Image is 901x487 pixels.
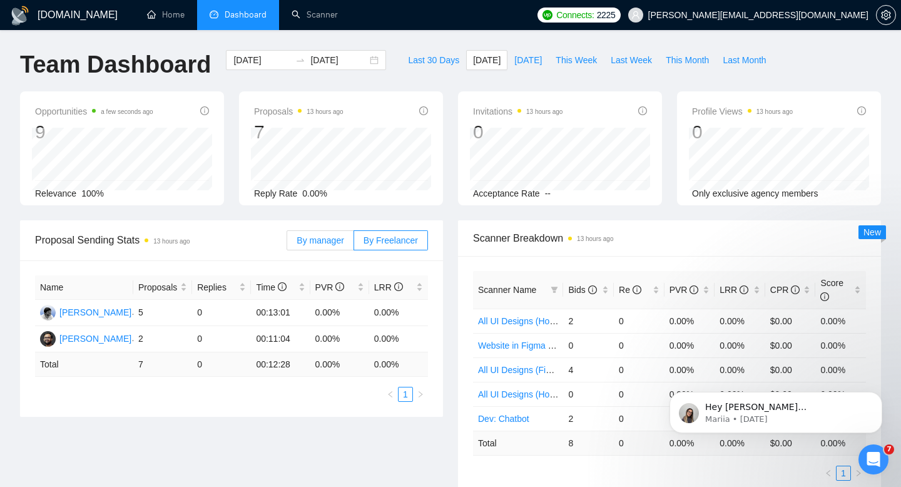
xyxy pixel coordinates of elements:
span: info-circle [200,106,209,115]
span: This Week [556,53,597,67]
a: homeHome [147,9,185,20]
span: Last 30 Days [408,53,459,67]
span: Connects: [556,8,594,22]
span: right [855,469,862,477]
span: info-circle [278,282,287,291]
td: 2 [563,406,614,431]
span: LRR [720,285,748,295]
button: left [383,387,398,402]
span: By Freelancer [364,235,418,245]
span: Only exclusive agency members [692,188,818,198]
time: 13 hours ago [577,235,613,242]
div: [PERSON_NAME] [59,332,131,346]
span: setting [877,10,895,20]
td: 0 [192,300,251,326]
td: 0.00 % [310,352,369,377]
span: Re [619,285,641,295]
span: info-circle [335,282,344,291]
th: Proposals [133,275,192,300]
a: setting [876,10,896,20]
li: Next Page [413,387,428,402]
span: Last Week [611,53,652,67]
div: 7 [254,120,344,144]
td: 0.00% [664,357,715,382]
td: 0 [614,309,664,333]
span: Scanner Name [478,285,536,295]
td: 5 [133,300,192,326]
td: 0.00% [715,333,765,357]
span: Time [256,282,286,292]
span: swap-right [295,55,305,65]
span: info-circle [791,285,800,294]
span: -- [545,188,551,198]
iframe: Intercom live chat [858,444,888,474]
span: Profile Views [692,104,793,119]
span: info-circle [690,285,698,294]
span: Proposals [138,280,178,294]
td: 0.00% [369,300,428,326]
td: 0 [563,382,614,406]
span: filter [548,280,561,299]
span: info-circle [419,106,428,115]
button: [DATE] [466,50,507,70]
span: info-circle [638,106,647,115]
button: Last Week [604,50,659,70]
span: left [825,469,832,477]
a: 1 [837,466,850,480]
time: 13 hours ago [153,238,190,245]
a: AG[PERSON_NAME] [40,333,131,343]
td: 0 [614,431,664,455]
span: user [631,11,640,19]
li: 1 [836,466,851,481]
td: 00:11:04 [251,326,310,352]
span: Score [820,278,843,302]
span: info-circle [740,285,748,294]
img: logo [10,6,30,26]
span: Relevance [35,188,76,198]
li: Previous Page [383,387,398,402]
span: 100% [81,188,104,198]
td: 2 [563,309,614,333]
button: This Week [549,50,604,70]
span: PVR [669,285,699,295]
span: Bids [568,285,596,295]
div: [PERSON_NAME] [59,305,131,319]
td: 4 [563,357,614,382]
time: a few seconds ago [101,108,153,115]
span: PVR [315,282,345,292]
span: This Month [666,53,709,67]
span: dashboard [210,10,218,19]
span: to [295,55,305,65]
button: left [821,466,836,481]
td: 00:12:28 [251,352,310,377]
li: 1 [398,387,413,402]
td: 0.00% [815,333,866,357]
td: 0 [614,406,664,431]
img: AG [40,331,56,347]
div: 0 [473,120,562,144]
time: 13 hours ago [756,108,793,115]
span: left [387,391,394,398]
td: Total [473,431,563,455]
td: 00:13:01 [251,300,310,326]
a: searchScanner [292,9,338,20]
span: filter [551,286,558,294]
time: 13 hours ago [307,108,343,115]
td: $0.00 [765,309,816,333]
td: 0.00% [664,309,715,333]
span: Proposal Sending Stats [35,232,287,248]
span: Proposals [254,104,344,119]
td: $0.00 [765,357,816,382]
span: Last Month [723,53,766,67]
button: setting [876,5,896,25]
td: 0.00% [715,309,765,333]
td: 0.00% [815,357,866,382]
a: 1 [399,387,412,401]
span: Reply Rate [254,188,297,198]
a: Website in Figma (No Questions) [478,341,607,351]
td: 2 [133,326,192,352]
td: Total [35,352,133,377]
span: Replies [197,280,237,294]
span: Opportunities [35,104,153,119]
